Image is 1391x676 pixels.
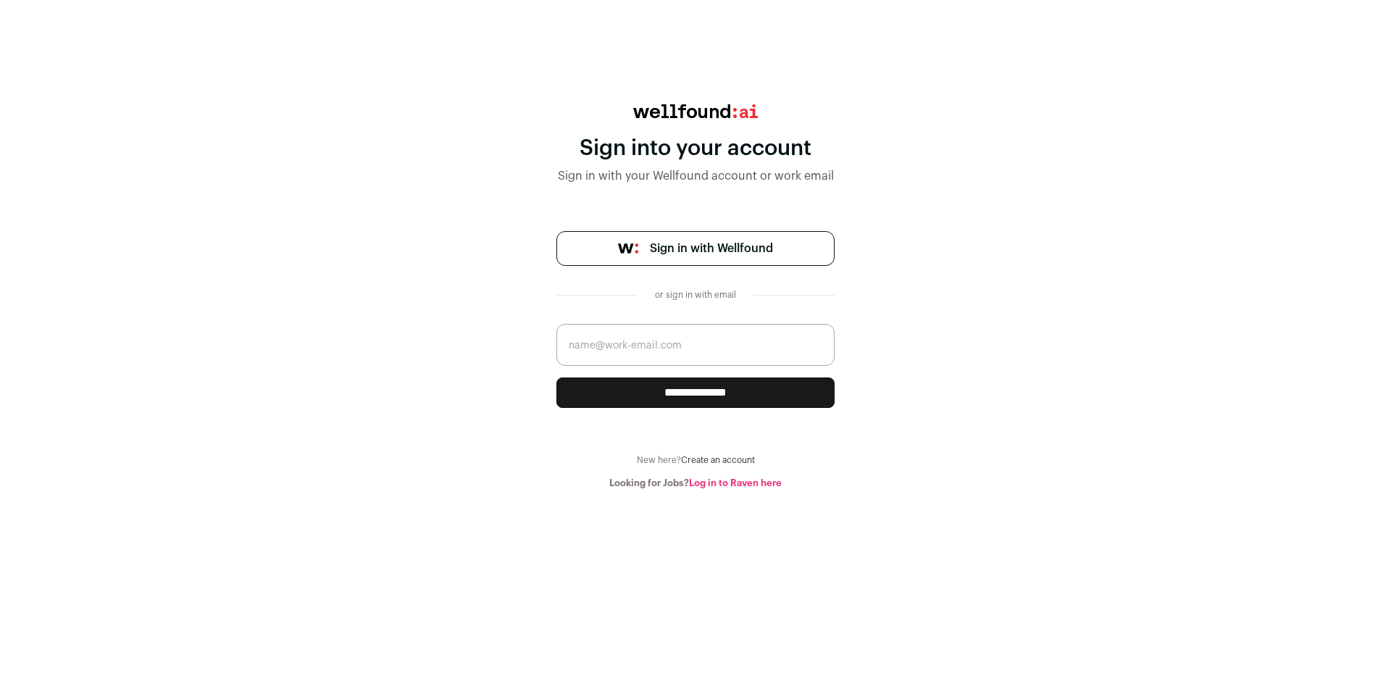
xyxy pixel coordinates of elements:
[618,243,638,254] img: wellfound-symbol-flush-black-fb3c872781a75f747ccb3a119075da62bfe97bd399995f84a933054e44a575c4.png
[556,477,835,489] div: Looking for Jobs?
[650,240,773,257] span: Sign in with Wellfound
[556,454,835,466] div: New here?
[556,324,835,366] input: name@work-email.com
[681,456,755,464] a: Create an account
[556,231,835,266] a: Sign in with Wellfound
[556,135,835,162] div: Sign into your account
[633,104,758,118] img: wellfound:ai
[556,167,835,185] div: Sign in with your Wellfound account or work email
[689,478,782,488] a: Log in to Raven here
[649,289,742,301] div: or sign in with email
